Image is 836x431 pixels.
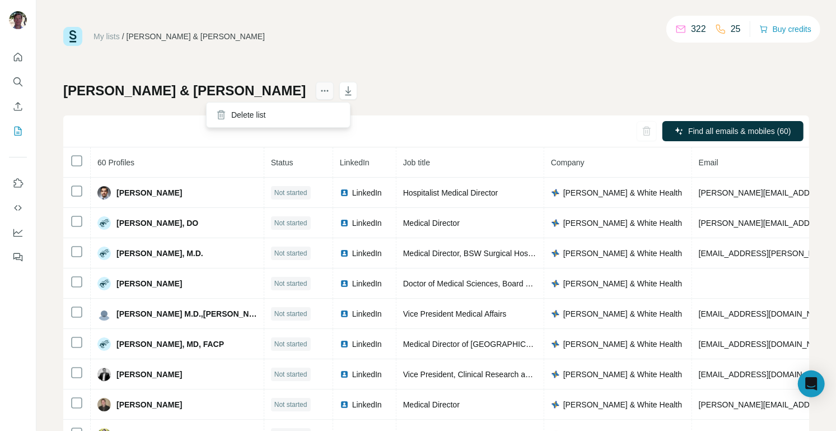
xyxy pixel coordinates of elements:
[352,399,382,410] span: LinkedIn
[116,187,182,198] span: [PERSON_NAME]
[271,158,293,167] span: Status
[340,158,370,167] span: LinkedIn
[274,279,307,289] span: Not started
[9,198,27,218] button: Use Surfe API
[274,369,307,379] span: Not started
[97,216,111,230] img: Avatar
[9,11,27,29] img: Avatar
[563,369,682,380] span: [PERSON_NAME] & White Health
[340,188,349,197] img: LinkedIn logo
[116,399,182,410] span: [PERSON_NAME]
[352,308,382,319] span: LinkedIn
[274,339,307,349] span: Not started
[340,309,349,318] img: LinkedIn logo
[563,187,682,198] span: [PERSON_NAME] & White Health
[403,340,615,349] span: Medical Director of [GEOGRAPHIC_DATA][MEDICAL_DATA]
[97,307,111,321] img: Avatar
[9,72,27,92] button: Search
[662,121,804,141] button: Find all emails & mobiles (60)
[209,105,348,125] div: Delete list
[340,400,349,409] img: LinkedIn logo
[731,22,741,36] p: 25
[340,249,349,258] img: LinkedIn logo
[563,339,682,350] span: [PERSON_NAME] & White Health
[699,309,832,318] span: [EMAIL_ADDRESS][DOMAIN_NAME]
[122,31,124,42] li: /
[116,248,203,259] span: [PERSON_NAME], M.D.
[116,308,257,319] span: [PERSON_NAME] M.D.,[PERSON_NAME]
[403,158,430,167] span: Job title
[274,218,307,228] span: Not started
[352,217,382,229] span: LinkedIn
[340,340,349,349] img: LinkedIn logo
[352,339,382,350] span: LinkedIn
[97,158,134,167] span: 60 Profiles
[759,21,811,37] button: Buy credits
[551,158,585,167] span: Company
[551,400,560,409] img: company-logo
[116,339,224,350] span: [PERSON_NAME], MD, FACP
[9,223,27,243] button: Dashboard
[699,370,832,379] span: [EMAIL_ADDRESS][DOMAIN_NAME]
[551,309,560,318] img: company-logo
[340,219,349,228] img: LinkedIn logo
[352,187,382,198] span: LinkedIn
[274,400,307,410] span: Not started
[116,217,198,229] span: [PERSON_NAME], DO
[563,217,682,229] span: [PERSON_NAME] & White Health
[403,279,624,288] span: Doctor of Medical Sciences, Board Certified Physician Assistant
[274,309,307,319] span: Not started
[551,370,560,379] img: company-logo
[316,82,334,100] button: actions
[116,278,182,289] span: [PERSON_NAME]
[9,173,27,193] button: Use Surfe on LinkedIn
[9,47,27,67] button: Quick start
[699,340,832,349] span: [EMAIL_ADDRESS][DOMAIN_NAME]
[551,219,560,228] img: company-logo
[688,126,791,137] span: Find all emails & mobiles (60)
[403,400,460,409] span: Medical Director
[9,247,27,267] button: Feedback
[403,309,507,318] span: Vice President Medical Affairs
[116,369,182,380] span: [PERSON_NAME]
[551,249,560,258] img: company-logo
[563,278,682,289] span: [PERSON_NAME] & White Health
[699,158,718,167] span: Email
[340,279,349,288] img: LinkedIn logo
[563,248,682,259] span: [PERSON_NAME] & White Health
[97,337,111,351] img: Avatar
[274,188,307,198] span: Not started
[127,31,265,42] div: [PERSON_NAME] & [PERSON_NAME]
[403,219,460,228] span: Medical Director
[691,22,706,36] p: 322
[340,370,349,379] img: LinkedIn logo
[274,248,307,258] span: Not started
[551,279,560,288] img: company-logo
[563,399,682,410] span: [PERSON_NAME] & White Health
[9,96,27,117] button: Enrich CSV
[97,277,111,290] img: Avatar
[97,247,111,260] img: Avatar
[352,278,382,289] span: LinkedIn
[403,188,498,197] span: Hospitalist Medical Director
[97,368,111,381] img: Avatar
[403,249,635,258] span: Medical Director, BSW Surgical Hospital at [GEOGRAPHIC_DATA]
[63,27,82,46] img: Surfe Logo
[798,370,825,397] div: Open Intercom Messenger
[94,32,120,41] a: My lists
[352,248,382,259] span: LinkedIn
[403,370,657,379] span: Vice President, Clinical Research and Medical Sciences (Cardiovascular)
[563,308,682,319] span: [PERSON_NAME] & White Health
[551,188,560,197] img: company-logo
[9,121,27,141] button: My lists
[551,340,560,349] img: company-logo
[352,369,382,380] span: LinkedIn
[97,398,111,411] img: Avatar
[97,186,111,200] img: Avatar
[63,82,306,100] h1: [PERSON_NAME] & [PERSON_NAME]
